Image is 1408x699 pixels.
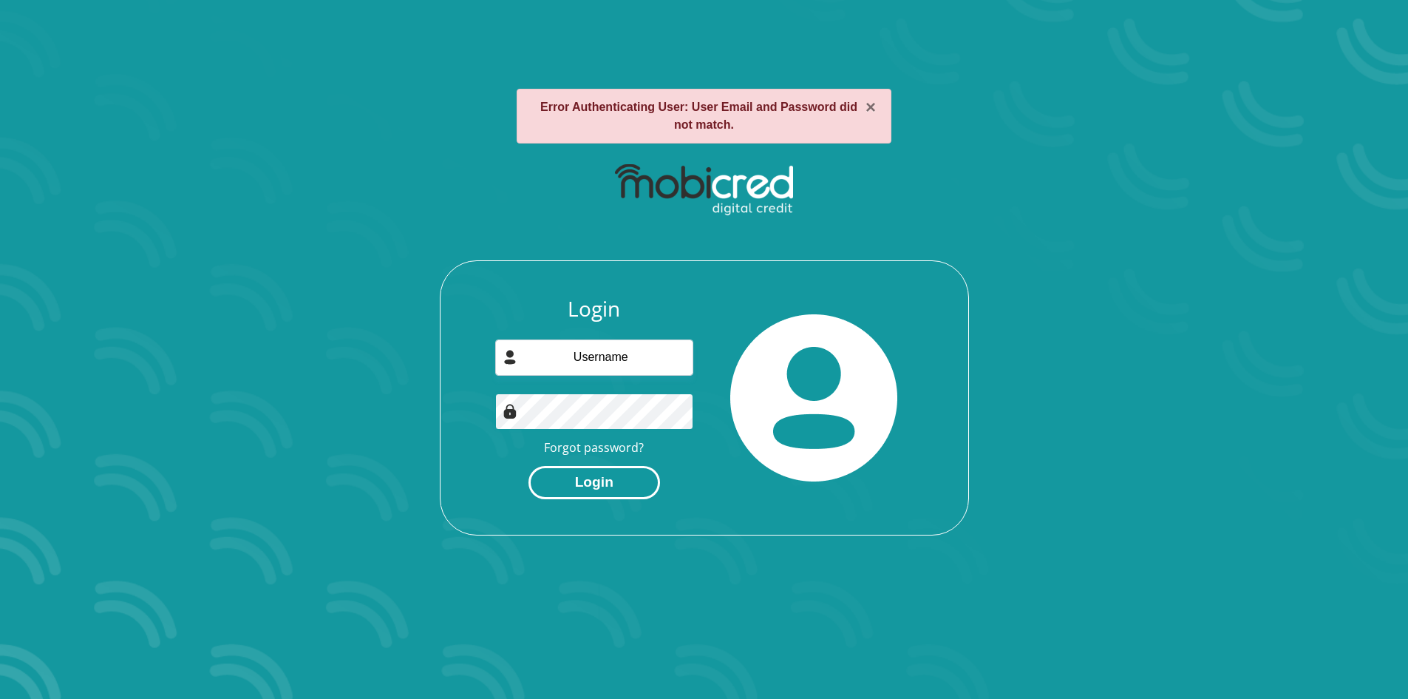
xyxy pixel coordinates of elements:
input: Username [495,340,693,376]
strong: Error Authenticating User: User Email and Password did not match. [540,101,857,131]
button: × [865,98,876,116]
h3: Login [495,297,693,322]
button: Login [528,466,660,499]
img: mobicred logo [615,164,793,216]
img: Image [503,404,517,419]
img: user-icon image [503,350,517,365]
a: Forgot password? [544,439,644,456]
